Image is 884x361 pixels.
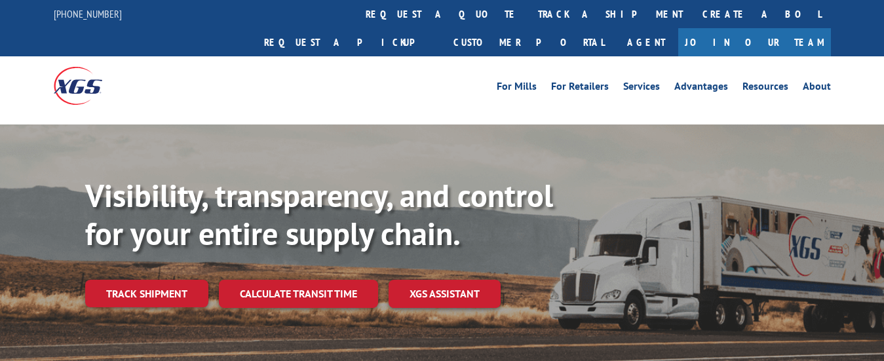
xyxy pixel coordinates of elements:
[54,7,122,20] a: [PHONE_NUMBER]
[551,81,609,96] a: For Retailers
[85,280,208,307] a: Track shipment
[678,28,831,56] a: Join Our Team
[254,28,444,56] a: Request a pickup
[85,175,553,254] b: Visibility, transparency, and control for your entire supply chain.
[623,81,660,96] a: Services
[219,280,378,308] a: Calculate transit time
[674,81,728,96] a: Advantages
[803,81,831,96] a: About
[742,81,788,96] a: Resources
[497,81,537,96] a: For Mills
[444,28,614,56] a: Customer Portal
[389,280,501,308] a: XGS ASSISTANT
[614,28,678,56] a: Agent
